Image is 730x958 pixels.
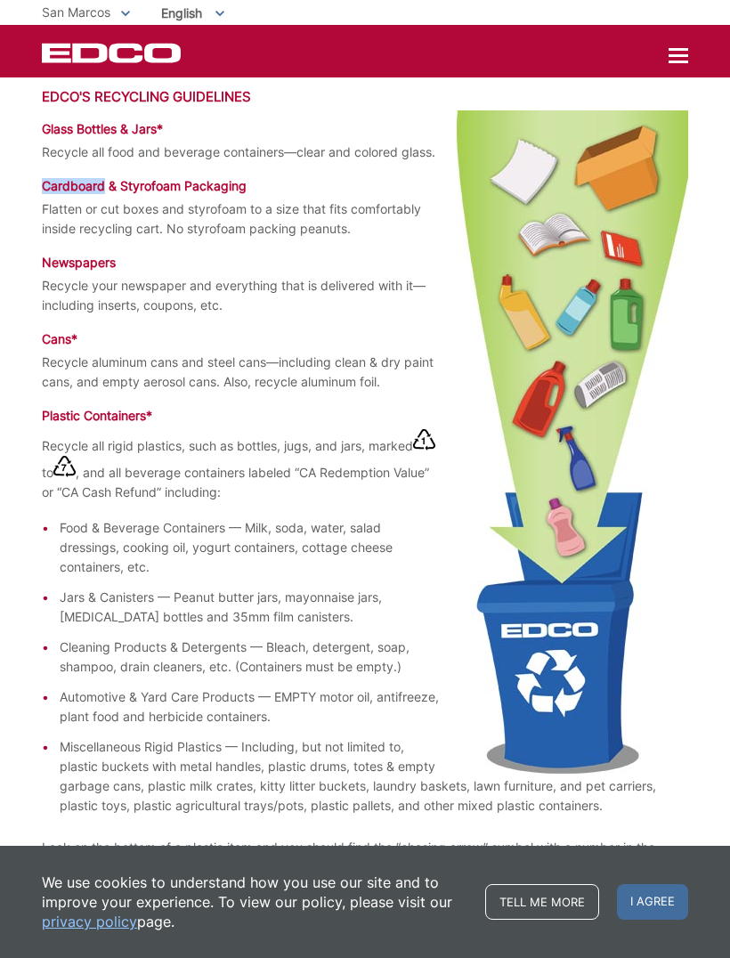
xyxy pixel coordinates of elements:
[60,637,688,677] li: Cleaning Products & Detergents — Bleach, detergent, soap, shampoo, drain cleaners, etc. (Containe...
[42,873,467,931] p: We use cookies to understand how you use our site and to improve your experience. To view our pol...
[42,121,688,137] h4: Glass Bottles & Jars*
[42,89,688,105] h3: EDCO's Recycling Guidelines
[60,588,688,627] li: Jars & Canisters — Peanut butter jars, mayonnaise jars, [MEDICAL_DATA] bottles and 35mm film cani...
[42,276,688,315] p: Recycle your newspaper and everything that is delivered with it—including inserts, coupons, etc.
[457,110,688,774] img: Illustration of recyclables going into a recycling bin
[60,518,688,577] li: Food & Beverage Containers — Milk, soda, water, salad dressings, cooking oil, yogurt containers, ...
[42,408,688,424] h4: Plastic Containers*
[42,912,137,931] a: privacy policy
[42,178,688,194] h4: Cardboard & Styrofoam Packaging
[42,429,688,502] p: Recycle all rigid plastics, such as bottles, jugs, and jars, marked to , and all beverage contain...
[42,142,688,162] p: Recycle all food and beverage containers—clear and colored glass.
[53,456,76,477] img: Recycling 7 symbol
[42,331,688,347] h4: Cans*
[42,353,688,392] p: Recycle aluminum cans and steel cans—including clean & dry paint cans, and empty aerosol cans. Al...
[42,4,110,20] span: San Marcos
[42,199,688,239] p: Flatten or cut boxes and styrofoam to a size that fits comfortably inside recycling cart. No styr...
[60,737,688,816] li: Miscellaneous Rigid Plastics — Including, but not limited to, plastic buckets with metal handles,...
[60,687,688,727] li: Automotive & Yard Care Products — EMPTY motor oil, antifreeze, plant food and herbicide containers.
[42,43,183,63] a: EDCD logo. Return to the homepage.
[42,255,688,271] h4: Newspapers
[42,838,688,884] p: Look on the bottom of a plastic item and you should find the “chasing arrow” symbol with a number...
